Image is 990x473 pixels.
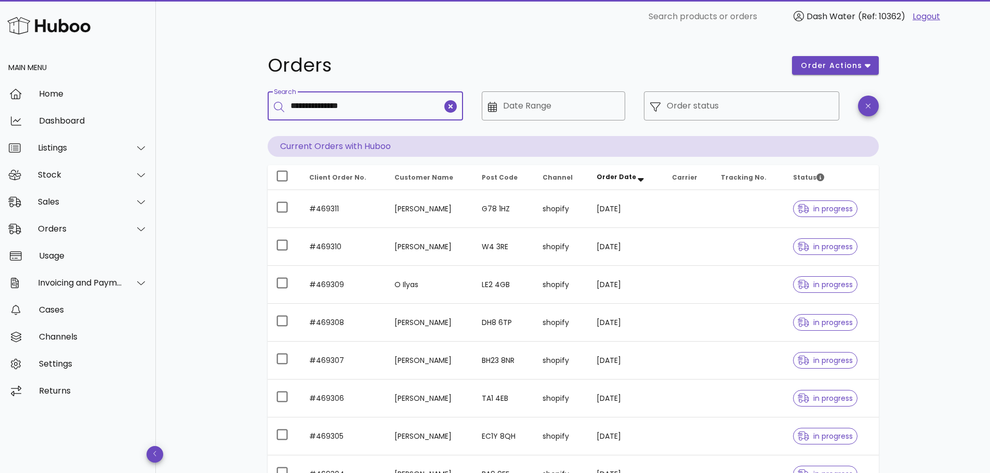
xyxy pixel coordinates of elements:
td: O Ilyas [386,266,473,304]
th: Tracking No. [712,165,785,190]
td: W4 3RE [473,228,534,266]
div: Home [39,89,148,99]
h1: Orders [268,56,780,75]
td: #469307 [301,342,386,380]
td: #469309 [301,266,386,304]
span: in progress [798,281,853,288]
td: [PERSON_NAME] [386,380,473,417]
td: [DATE] [588,342,664,380]
td: [PERSON_NAME] [386,190,473,228]
td: shopify [534,304,588,342]
td: #469306 [301,380,386,417]
div: Channels [39,332,148,342]
td: [DATE] [588,228,664,266]
td: [PERSON_NAME] [386,342,473,380]
span: in progress [798,205,853,212]
div: Stock [38,170,123,180]
td: #469308 [301,304,386,342]
td: #469310 [301,228,386,266]
span: (Ref: 10362) [858,10,905,22]
td: [DATE] [588,266,664,304]
td: #469305 [301,417,386,455]
th: Client Order No. [301,165,386,190]
div: Settings [39,359,148,369]
span: Post Code [482,173,518,182]
span: Customer Name [394,173,453,182]
td: shopify [534,417,588,455]
th: Order Date: Sorted descending. Activate to remove sorting. [588,165,664,190]
td: EC1Y 8QH [473,417,534,455]
td: shopify [534,342,588,380]
td: BH23 8NR [473,342,534,380]
td: [DATE] [588,304,664,342]
td: shopify [534,380,588,417]
div: Sales [38,197,123,207]
span: Tracking No. [721,173,767,182]
span: Order Date [597,172,636,181]
span: Status [793,173,824,182]
th: Channel [534,165,588,190]
span: order actions [800,60,863,71]
span: Channel [543,173,573,182]
td: shopify [534,228,588,266]
span: in progress [798,433,853,440]
div: Dashboard [39,116,148,126]
td: [PERSON_NAME] [386,228,473,266]
span: in progress [798,395,853,402]
th: Carrier [664,165,712,190]
p: Current Orders with Huboo [268,136,879,157]
td: [PERSON_NAME] [386,304,473,342]
td: TA1 4EB [473,380,534,417]
th: Status [785,165,878,190]
span: Client Order No. [309,173,366,182]
button: order actions [792,56,878,75]
th: Customer Name [386,165,473,190]
span: in progress [798,357,853,364]
td: shopify [534,190,588,228]
td: shopify [534,266,588,304]
td: #469311 [301,190,386,228]
img: Huboo Logo [7,15,90,37]
div: Returns [39,386,148,396]
td: [PERSON_NAME] [386,417,473,455]
div: Cases [39,305,148,315]
span: Dash Water [807,10,855,22]
td: DH8 6TP [473,304,534,342]
td: [DATE] [588,380,664,417]
td: [DATE] [588,190,664,228]
th: Post Code [473,165,534,190]
td: LE2 4GB [473,266,534,304]
label: Search [274,88,296,96]
div: Orders [38,224,123,234]
a: Logout [913,10,940,23]
td: [DATE] [588,417,664,455]
button: clear icon [444,100,457,113]
span: in progress [798,243,853,250]
span: Carrier [672,173,697,182]
td: G78 1HZ [473,190,534,228]
div: Listings [38,143,123,153]
div: Invoicing and Payments [38,278,123,288]
span: in progress [798,319,853,326]
div: Usage [39,251,148,261]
